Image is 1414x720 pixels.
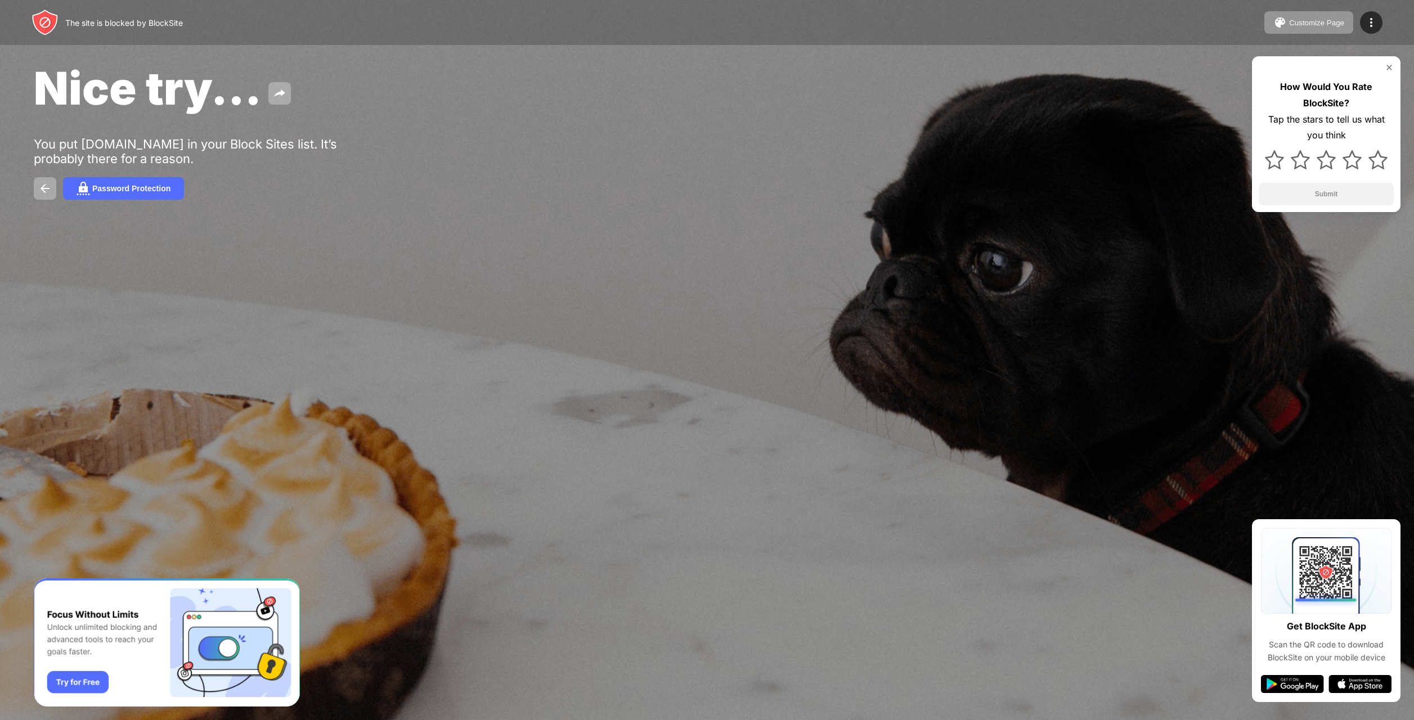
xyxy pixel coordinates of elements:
div: How Would You Rate BlockSite? [1259,79,1394,111]
img: star.svg [1343,150,1362,169]
img: menu-icon.svg [1364,16,1378,29]
div: Tap the stars to tell us what you think [1259,111,1394,144]
img: header-logo.svg [32,9,59,36]
div: Customize Page [1289,19,1344,27]
div: Password Protection [92,184,170,193]
button: Customize Page [1264,11,1353,34]
img: star.svg [1265,150,1284,169]
img: back.svg [38,182,52,195]
div: Get BlockSite App [1287,618,1366,634]
button: Password Protection [63,177,184,200]
img: qrcode.svg [1261,528,1391,614]
img: star.svg [1368,150,1388,169]
img: share.svg [273,87,286,100]
img: password.svg [77,182,90,195]
div: You put [DOMAIN_NAME] in your Block Sites list. It’s probably there for a reason. [34,137,381,166]
img: app-store.svg [1328,675,1391,693]
img: google-play.svg [1261,675,1324,693]
img: rate-us-close.svg [1385,63,1394,72]
iframe: Banner [34,578,300,707]
span: Nice try... [34,61,262,115]
div: Scan the QR code to download BlockSite on your mobile device [1261,638,1391,664]
img: star.svg [1291,150,1310,169]
div: The site is blocked by BlockSite [65,18,183,28]
button: Submit [1259,183,1394,205]
img: pallet.svg [1273,16,1287,29]
img: star.svg [1317,150,1336,169]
